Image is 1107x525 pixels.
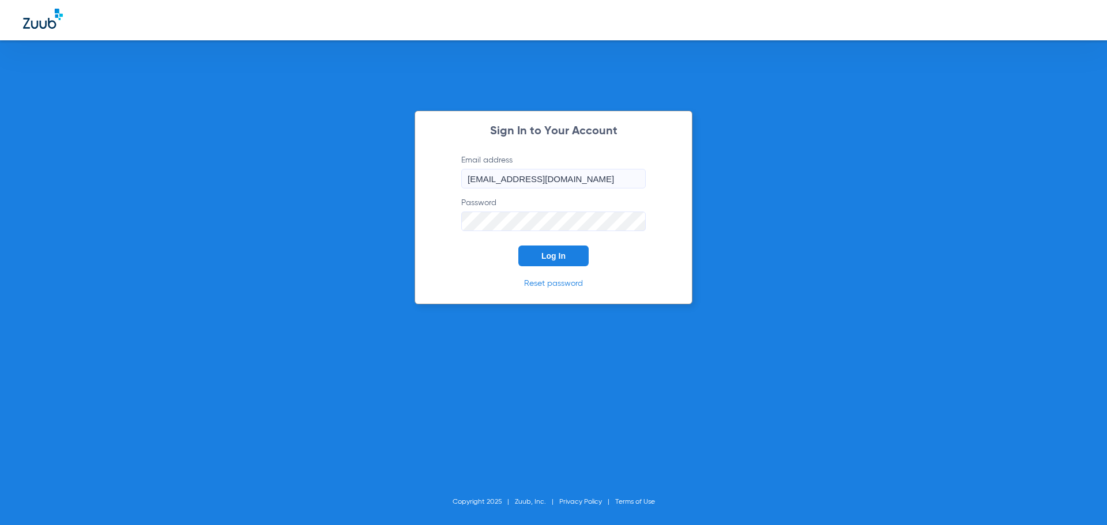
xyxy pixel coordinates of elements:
[461,169,646,188] input: Email address
[461,211,646,231] input: Password
[23,9,63,29] img: Zuub Logo
[524,280,583,288] a: Reset password
[541,251,566,260] span: Log In
[518,245,589,266] button: Log In
[461,197,646,231] label: Password
[444,126,663,137] h2: Sign In to Your Account
[615,498,655,505] a: Terms of Use
[453,496,515,508] li: Copyright 2025
[515,496,559,508] li: Zuub, Inc.
[559,498,602,505] a: Privacy Policy
[461,154,646,188] label: Email address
